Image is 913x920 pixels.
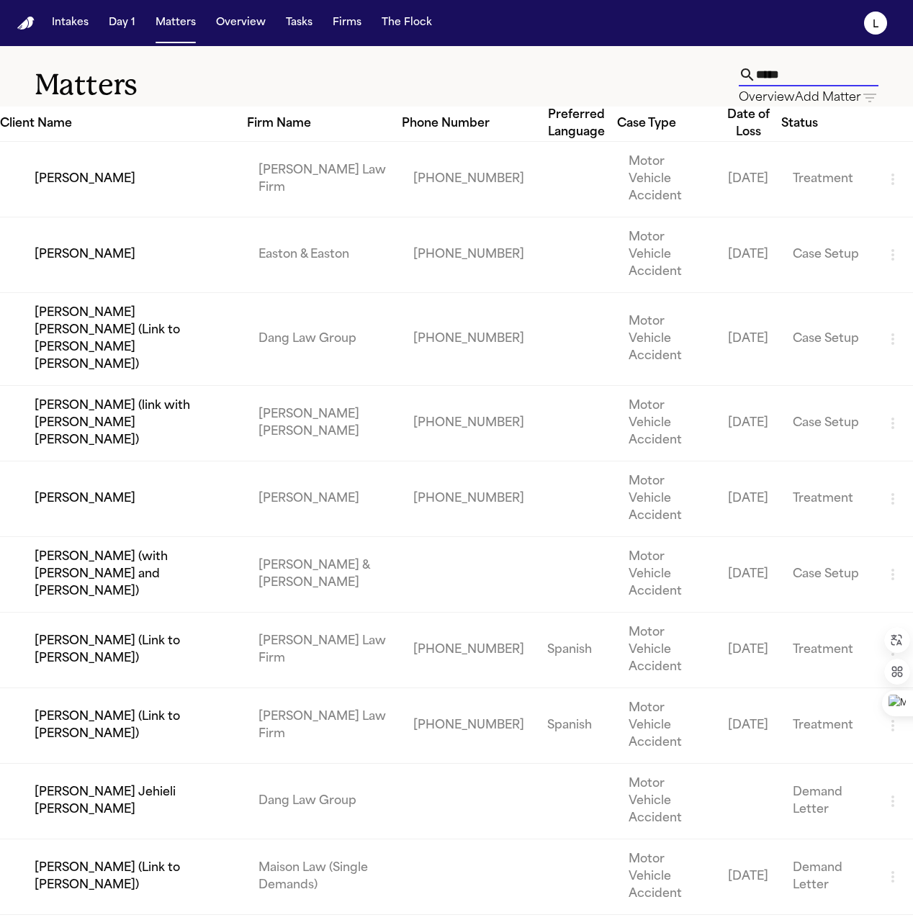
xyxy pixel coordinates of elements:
[617,115,716,132] div: Case Type
[716,461,782,537] td: [DATE]
[247,142,402,217] td: [PERSON_NAME] Law Firm
[716,217,782,293] td: [DATE]
[781,613,873,688] td: Treatment
[247,115,402,132] div: Firm Name
[716,293,782,386] td: [DATE]
[716,613,782,688] td: [DATE]
[247,839,402,915] td: Maison Law (Single Demands)
[247,688,402,764] td: [PERSON_NAME] Law Firm
[781,142,873,217] td: Treatment
[716,839,782,915] td: [DATE]
[617,386,716,461] td: Motor Vehicle Accident
[247,386,402,461] td: [PERSON_NAME] [PERSON_NAME]
[17,17,35,30] img: Finch Logo
[795,89,861,107] button: Add Matter
[781,386,873,461] td: Case Setup
[402,293,536,386] td: [PHONE_NUMBER]
[402,115,536,132] div: Phone Number
[617,688,716,764] td: Motor Vehicle Accident
[716,537,782,613] td: [DATE]
[716,386,782,461] td: [DATE]
[781,537,873,613] td: Case Setup
[617,764,716,839] td: Motor Vehicle Accident
[247,764,402,839] td: Dang Law Group
[739,89,795,107] button: Overview
[17,17,35,30] a: Home
[716,688,782,764] td: [DATE]
[781,293,873,386] td: Case Setup
[781,688,873,764] td: Treatment
[247,293,402,386] td: Dang Law Group
[247,217,402,293] td: Easton & Easton
[617,613,716,688] td: Motor Vehicle Accident
[617,217,716,293] td: Motor Vehicle Accident
[402,217,536,293] td: [PHONE_NUMBER]
[376,10,438,36] button: The Flock
[617,142,716,217] td: Motor Vehicle Accident
[617,537,716,613] td: Motor Vehicle Accident
[781,764,873,839] td: Demand Letter
[402,613,536,688] td: [PHONE_NUMBER]
[781,461,873,537] td: Treatment
[402,461,536,537] td: [PHONE_NUMBER]
[402,142,536,217] td: [PHONE_NUMBER]
[247,461,402,537] td: [PERSON_NAME]
[103,10,141,36] button: Day 1
[150,10,202,36] button: Matters
[781,839,873,915] td: Demand Letter
[402,386,536,461] td: [PHONE_NUMBER]
[536,688,616,764] td: Spanish
[402,688,536,764] td: [PHONE_NUMBER]
[617,461,716,537] td: Motor Vehicle Accident
[247,613,402,688] td: [PERSON_NAME] Law Firm
[617,839,716,915] td: Motor Vehicle Accident
[617,293,716,386] td: Motor Vehicle Accident
[327,10,367,36] button: Firms
[247,537,402,613] td: [PERSON_NAME] & [PERSON_NAME]
[781,217,873,293] td: Case Setup
[536,107,616,141] div: Preferred Language
[46,10,94,36] button: Intakes
[35,67,739,103] h1: Matters
[716,142,782,217] td: [DATE]
[781,115,873,132] div: Status
[280,10,318,36] button: Tasks
[536,613,616,688] td: Spanish
[716,107,782,141] div: Date of Loss
[210,10,271,36] button: Overview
